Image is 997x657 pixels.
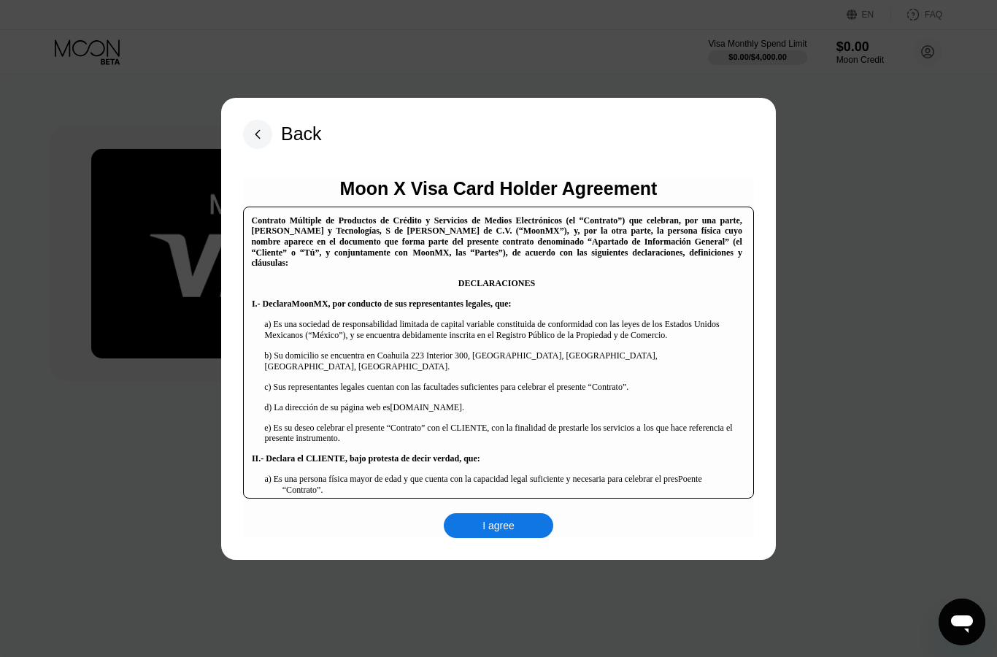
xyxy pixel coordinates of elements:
span: I.- Declara [252,308,326,320]
span: [PERSON_NAME] y Tecnologías, S de [PERSON_NAME] de C.V. (“MoonMX”), [251,224,742,247]
span: ) Sus representantes legales cuentan con las facultades suficientes para celebrar el presente “Co... [269,391,669,403]
div: Moon X Visa Card Holder Agreement [340,178,658,199]
span: e [264,431,269,444]
span: y, por la otra parte, la persona física cuyo nombre aparece en el documento que forma parte del p... [251,235,742,269]
span: s a [661,431,672,444]
span: los que hace referencia el presente instrumento. [265,431,725,455]
span: ) La dirección de su página web es [269,411,402,423]
span: , por conducto de sus representantes legales, que: [366,308,636,320]
span: DECLARACIONES [453,288,541,300]
div: I agree [482,519,515,532]
div: Back [281,123,322,145]
span: Coahuila 223 Interior 300, [GEOGRAPHIC_DATA], [GEOGRAPHIC_DATA] [388,360,672,372]
iframe: Button to launch messaging window [939,599,985,645]
span: MoonMX [326,308,366,320]
span: a) Es una sociedad de responsabilidad limitada de capital variable constituida de conformidad con... [264,328,737,352]
div: I agree [444,513,553,538]
span: MoonMX [485,256,526,269]
span: d [264,411,269,423]
span: Contrato Múltiple de Productos de Crédito y Servicios de Medios Electrónicos (el “Contrato”) que ... [251,214,742,237]
span: c [264,391,269,403]
span: , [GEOGRAPHIC_DATA], [GEOGRAPHIC_DATA]. [265,360,675,383]
span: ) Es su deseo celebrar el presente “Contrato” con el CLIENTE, con la finalidad de prestarle los s... [269,431,661,444]
span: [DOMAIN_NAME]. [402,411,472,423]
div: Back [243,120,322,149]
span: b) Su domicilio se encuentra en [264,360,386,372]
span: a) Es una persona física mayor de edad y que cuenta con la capacidad legal suficiente y necesaria... [264,483,699,507]
span: II.- Declara el CLIENTE, bajo protesta de decir verdad, que: [252,463,600,475]
span: , las “Partes”), de acuerdo con las siguientes declaraciones, definiciones y cláusulas: [251,256,742,280]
